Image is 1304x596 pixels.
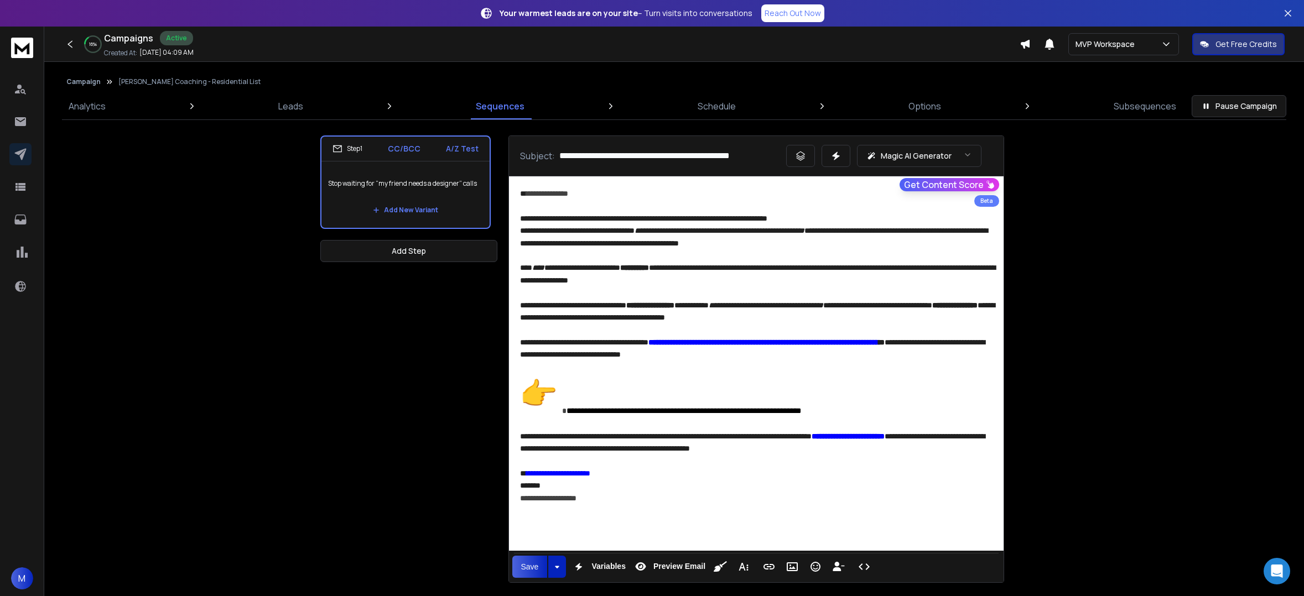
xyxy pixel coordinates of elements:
button: Insert Link (⌘K) [758,556,780,578]
p: CC/BCC [388,143,420,154]
strong: Your warmest leads are on your site [500,8,638,18]
button: Save [512,556,548,578]
button: Magic AI Generator [857,145,981,167]
p: Schedule [698,100,736,113]
p: Subject: [520,149,555,163]
a: Leads [272,93,310,119]
p: Analytics [69,100,106,113]
button: Add New Variant [364,199,447,221]
p: Created At: [104,49,137,57]
button: More Text [733,556,754,578]
button: Emoticons [805,556,826,578]
img: imageFile-1756926495430 [520,376,557,412]
a: Subsequences [1107,93,1183,119]
p: Options [908,100,941,113]
button: Clean HTML [710,556,731,578]
a: Options [902,93,948,119]
p: Stop waiting for “my friend needs a designer” calls [328,168,483,199]
p: Leads [278,100,303,113]
p: Get Free Credits [1215,39,1277,50]
button: M [11,567,33,589]
span: Variables [589,562,628,571]
div: Beta [974,195,999,207]
p: 16 % [89,41,97,48]
p: Reach Out Now [765,8,821,19]
p: Subsequences [1114,100,1176,113]
div: Active [160,31,193,45]
p: MVP Workspace [1076,39,1139,50]
a: Reach Out Now [761,4,824,22]
a: Schedule [691,93,742,119]
div: Step 1 [333,144,362,154]
button: Get Content Score [900,178,999,191]
div: Open Intercom Messenger [1264,558,1290,584]
button: Preview Email [630,556,708,578]
p: – Turn visits into conversations [500,8,752,19]
img: logo [11,38,33,58]
p: Sequences [476,100,524,113]
button: Campaign [66,77,101,86]
button: Insert Unsubscribe Link [828,556,849,578]
button: Code View [854,556,875,578]
li: Step1CC/BCCA/Z TestStop waiting for “my friend needs a designer” callsAdd New Variant [320,135,491,229]
button: Get Free Credits [1192,33,1285,55]
button: Variables [568,556,628,578]
button: Insert Image (⌘P) [782,556,803,578]
button: Pause Campaign [1192,95,1286,117]
a: Sequences [469,93,531,119]
p: [DATE] 04:09 AM [139,48,194,57]
button: Add Step [320,240,497,262]
a: Analytics [62,93,112,119]
p: [PERSON_NAME] Coaching - Residential List [118,77,261,86]
p: Magic AI Generator [881,150,952,161]
p: A/Z Test [446,143,479,154]
h1: Campaigns [104,32,153,45]
span: Preview Email [651,562,708,571]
